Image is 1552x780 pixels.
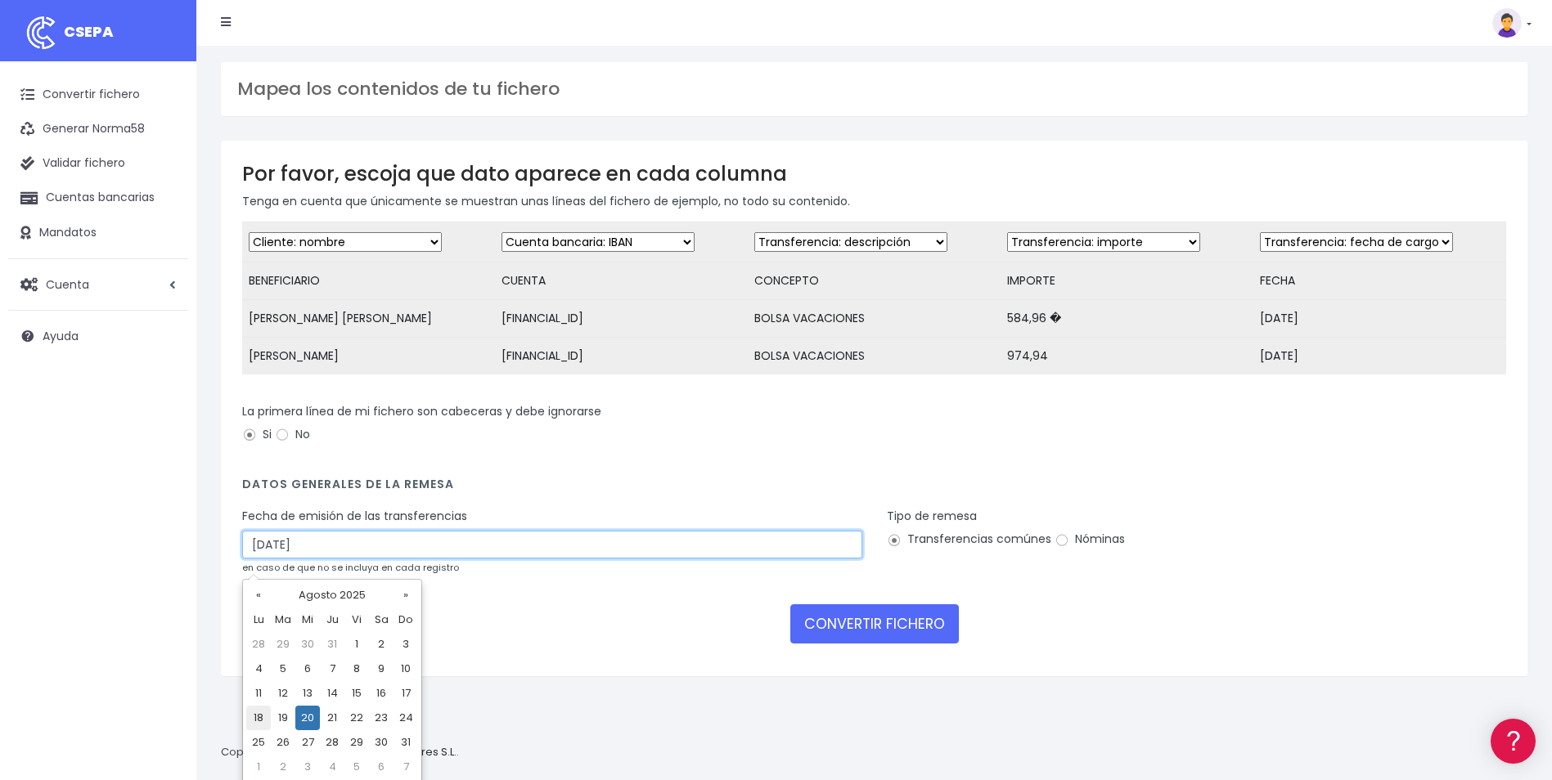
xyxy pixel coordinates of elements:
td: 5 [344,755,369,779]
button: Contáctanos [16,437,311,466]
a: API [16,418,311,443]
td: 6 [369,755,394,779]
a: General [16,351,311,376]
h4: Datos generales de la remesa [242,477,1506,500]
a: Problemas habituales [16,232,311,258]
label: Fecha de emisión de las transferencias [242,508,467,525]
h3: Mapea los contenidos de tu fichero [237,78,1511,100]
a: Cuenta [8,267,188,302]
td: 3 [394,632,418,657]
td: 9 [369,657,394,681]
a: Perfiles de empresas [16,283,311,308]
td: FECHA [1253,262,1506,300]
td: 3 [295,755,320,779]
td: 26 [271,730,295,755]
td: 2 [369,632,394,657]
td: 1 [246,755,271,779]
td: 13 [295,681,320,706]
td: 22 [344,706,369,730]
td: 10 [394,657,418,681]
img: logo [20,12,61,53]
td: 23 [369,706,394,730]
td: 12 [271,681,295,706]
h3: Por favor, escoja que dato aparece en cada columna [242,162,1506,186]
td: 8 [344,657,369,681]
td: 16 [369,681,394,706]
td: CONCEPTO [748,262,1001,300]
td: 7 [394,755,418,779]
span: Cuenta [46,276,89,292]
a: Mandatos [8,216,188,250]
th: Mi [295,607,320,632]
a: POWERED BY ENCHANT [225,471,315,486]
div: Facturación [16,325,311,340]
th: Sa [369,607,394,632]
td: 19 [271,706,295,730]
label: Nóminas [1055,531,1125,548]
td: [FINANCIAL_ID] [495,300,748,338]
a: Información general [16,139,311,164]
td: 28 [246,632,271,657]
td: BENEFICIARIO [242,262,495,300]
td: 6 [295,657,320,681]
span: CSEPA [64,21,114,42]
label: Transferencias comúnes [887,531,1051,548]
td: 4 [320,755,344,779]
label: Tipo de remesa [887,508,977,525]
td: 20 [295,706,320,730]
a: Cuentas bancarias [8,181,188,215]
th: Ma [271,607,295,632]
td: BOLSA VACACIONES [748,338,1001,375]
td: 18 [246,706,271,730]
td: [PERSON_NAME] [242,338,495,375]
td: 5 [271,657,295,681]
td: 27 [295,730,320,755]
small: en caso de que no se incluya en cada registro [242,561,459,574]
a: Validar fichero [8,146,188,181]
td: 974,94 [1001,338,1253,375]
th: Do [394,607,418,632]
a: Ayuda [8,319,188,353]
td: 21 [320,706,344,730]
th: Ju [320,607,344,632]
td: 30 [295,632,320,657]
a: Videotutoriales [16,258,311,283]
td: 15 [344,681,369,706]
td: 584,96 � [1001,300,1253,338]
td: 4 [246,657,271,681]
td: 17 [394,681,418,706]
td: 14 [320,681,344,706]
td: IMPORTE [1001,262,1253,300]
td: [DATE] [1253,300,1506,338]
div: Convertir ficheros [16,181,311,196]
a: Generar Norma58 [8,112,188,146]
label: La primera línea de mi fichero son cabeceras y debe ignorarse [242,403,601,420]
p: Copyright © 2025 . [221,744,459,761]
th: Lu [246,607,271,632]
td: 1 [344,632,369,657]
td: 29 [271,632,295,657]
td: 28 [320,730,344,755]
div: Información general [16,114,311,129]
a: Formatos [16,207,311,232]
td: 31 [320,632,344,657]
td: [DATE] [1253,338,1506,375]
th: » [394,583,418,607]
td: [PERSON_NAME] [PERSON_NAME] [242,300,495,338]
th: « [246,583,271,607]
p: Tenga en cuenta que únicamente se muestran unas líneas del fichero de ejemplo, no todo su contenido. [242,192,1506,210]
div: Programadores [16,392,311,408]
td: 24 [394,706,418,730]
td: 25 [246,730,271,755]
img: profile [1492,8,1522,38]
td: 30 [369,730,394,755]
td: 2 [271,755,295,779]
td: [FINANCIAL_ID] [495,338,748,375]
a: Convertir fichero [8,78,188,112]
td: 29 [344,730,369,755]
td: 7 [320,657,344,681]
label: No [275,426,310,443]
td: CUENTA [495,262,748,300]
th: Vi [344,607,369,632]
td: 11 [246,681,271,706]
